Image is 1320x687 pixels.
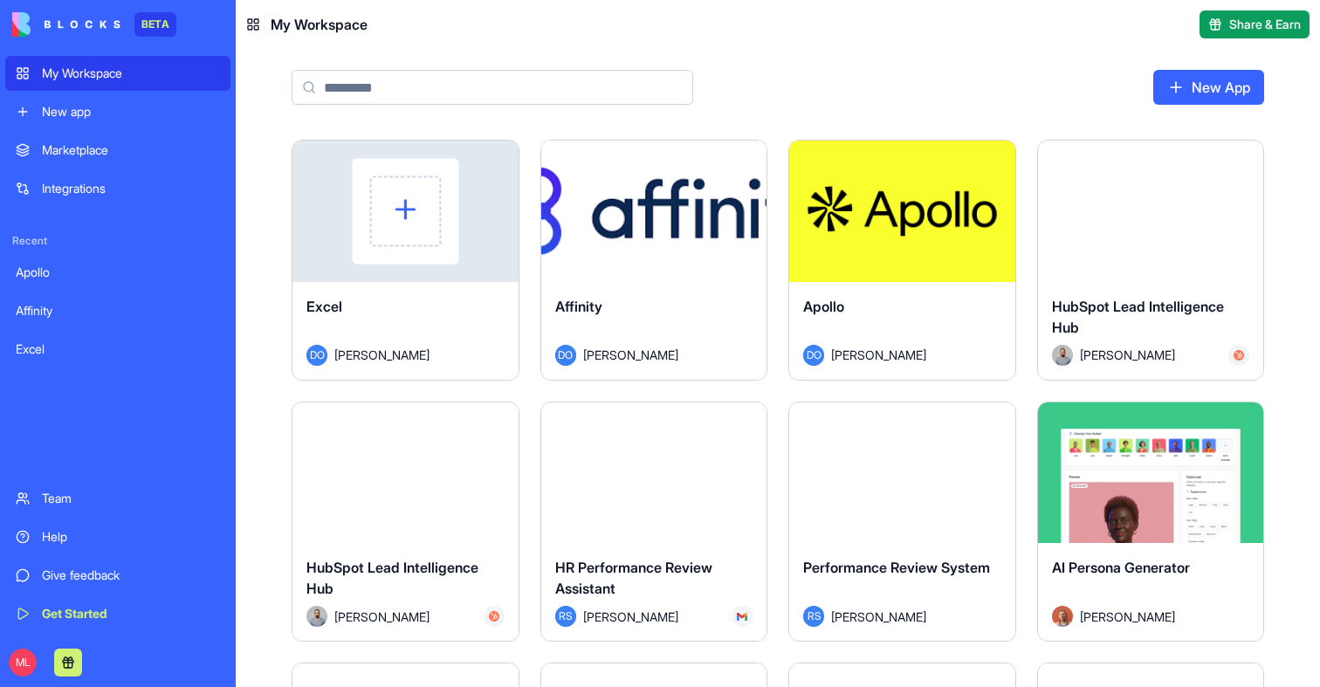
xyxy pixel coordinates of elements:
img: Avatar [1052,345,1073,366]
div: Excel [16,340,220,358]
a: Performance Review SystemRS[PERSON_NAME] [788,402,1016,642]
img: logo [12,12,120,37]
a: ApolloDO[PERSON_NAME] [788,140,1016,381]
img: Gmail_trouth.svg [737,611,747,622]
span: AI Persona Generator [1052,559,1190,576]
button: Share & Earn [1200,10,1310,38]
div: Get Started [42,605,220,622]
a: Help [5,519,230,554]
span: Apollo [803,298,844,315]
span: [PERSON_NAME] [583,346,678,364]
a: Get Started [5,596,230,631]
a: HR Performance Review AssistantRS[PERSON_NAME] [540,402,768,642]
a: Give feedback [5,558,230,593]
img: Hubspot_zz4hgj.svg [489,611,499,622]
a: ExcelDO[PERSON_NAME] [292,140,519,381]
img: Avatar [306,606,327,627]
div: Team [42,490,220,507]
a: AffinityDO[PERSON_NAME] [540,140,768,381]
span: Recent [5,234,230,248]
span: HubSpot Lead Intelligence Hub [306,559,478,597]
div: BETA [134,12,176,37]
span: [PERSON_NAME] [334,346,430,364]
img: Avatar [1052,606,1073,627]
span: RS [555,606,576,627]
a: Integrations [5,171,230,206]
div: My Workspace [42,65,220,82]
span: My Workspace [271,14,368,35]
div: Apollo [16,264,220,281]
span: [PERSON_NAME] [831,608,926,626]
span: HR Performance Review Assistant [555,559,712,597]
span: [PERSON_NAME] [1080,608,1175,626]
span: [PERSON_NAME] [1080,346,1175,364]
a: Apollo [5,255,230,290]
span: [PERSON_NAME] [583,608,678,626]
div: Give feedback [42,567,220,584]
span: DO [555,345,576,366]
span: DO [306,345,327,366]
span: Share & Earn [1229,16,1301,33]
span: Excel [306,298,342,315]
a: My Workspace [5,56,230,91]
span: RS [803,606,824,627]
img: Hubspot_zz4hgj.svg [1234,350,1244,361]
a: New app [5,94,230,129]
span: HubSpot Lead Intelligence Hub [1052,298,1224,336]
div: Help [42,528,220,546]
a: Affinity [5,293,230,328]
a: HubSpot Lead Intelligence HubAvatar[PERSON_NAME] [1037,140,1265,381]
a: Excel [5,332,230,367]
span: Affinity [555,298,602,315]
div: Integrations [42,180,220,197]
a: AI Persona GeneratorAvatar[PERSON_NAME] [1037,402,1265,642]
a: HubSpot Lead Intelligence HubAvatar[PERSON_NAME] [292,402,519,642]
a: New App [1153,70,1264,105]
a: BETA [12,12,176,37]
span: ML [9,649,37,677]
span: [PERSON_NAME] [334,608,430,626]
span: DO [803,345,824,366]
span: [PERSON_NAME] [831,346,926,364]
div: New app [42,103,220,120]
div: Affinity [16,302,220,319]
a: Team [5,481,230,516]
div: Marketplace [42,141,220,159]
a: Marketplace [5,133,230,168]
span: Performance Review System [803,559,990,576]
